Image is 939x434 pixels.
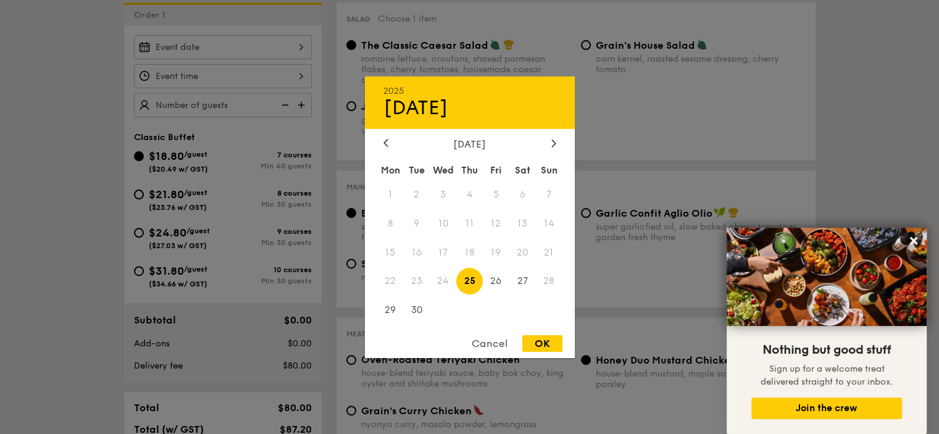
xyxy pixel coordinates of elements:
span: 3 [430,181,456,207]
span: 28 [536,268,562,294]
span: 10 [430,210,456,236]
span: Nothing but good stuff [762,343,891,357]
span: 19 [483,239,509,265]
span: 5 [483,181,509,207]
span: 20 [509,239,536,265]
span: 23 [403,268,430,294]
span: 12 [483,210,509,236]
span: 29 [377,297,404,323]
div: Wed [430,159,456,181]
span: 16 [403,239,430,265]
span: 30 [403,297,430,323]
span: 24 [430,268,456,294]
span: 14 [536,210,562,236]
span: 9 [403,210,430,236]
span: 1 [377,181,404,207]
div: Cancel [459,335,520,352]
div: 2025 [383,85,556,96]
div: [DATE] [383,96,556,119]
span: 21 [536,239,562,265]
span: Sign up for a welcome treat delivered straight to your inbox. [761,364,893,387]
span: 4 [456,181,483,207]
span: 22 [377,268,404,294]
div: [DATE] [383,138,556,149]
span: 26 [483,268,509,294]
div: Tue [403,159,430,181]
span: 7 [536,181,562,207]
button: Join the crew [751,398,902,419]
img: DSC07876-Edit02-Large.jpeg [727,228,927,326]
span: 15 [377,239,404,265]
span: 17 [430,239,456,265]
div: Sat [509,159,536,181]
div: Sun [536,159,562,181]
span: 25 [456,268,483,294]
span: 2 [403,181,430,207]
div: Mon [377,159,404,181]
button: Close [904,231,924,251]
span: 6 [509,181,536,207]
div: Thu [456,159,483,181]
span: 27 [509,268,536,294]
span: 13 [509,210,536,236]
span: 18 [456,239,483,265]
span: 11 [456,210,483,236]
div: Fri [483,159,509,181]
span: 8 [377,210,404,236]
div: OK [522,335,562,352]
